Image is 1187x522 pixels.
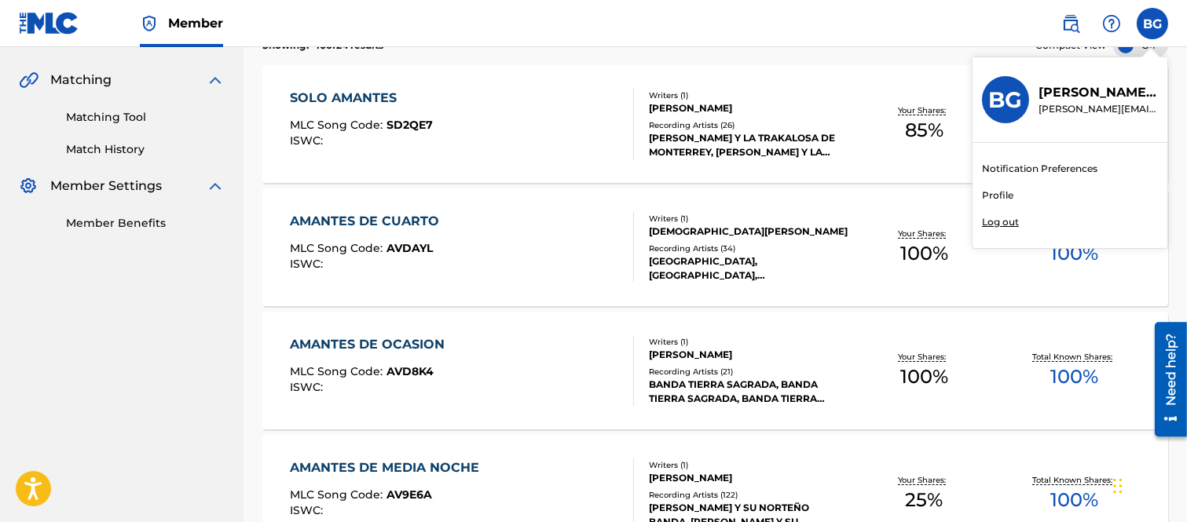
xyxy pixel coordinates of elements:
[649,489,849,501] div: Recording Artists ( 122 )
[290,257,327,271] span: ISWC :
[140,14,159,33] img: Top Rightsholder
[1055,8,1086,39] a: Public Search
[900,239,948,268] span: 100 %
[50,177,162,195] span: Member Settings
[66,141,225,158] a: Match History
[19,71,38,89] img: Matching
[649,348,849,362] div: [PERSON_NAME]
[898,351,950,363] p: Your Shares:
[290,458,487,477] div: AMANTES DE MEDIA NOCHE
[1137,8,1168,39] div: User Menu
[1102,14,1121,33] img: help
[1051,239,1099,268] span: 100 %
[649,459,849,471] div: Writers ( 1 )
[649,213,849,224] div: Writers ( 1 )
[649,366,849,378] div: Recording Artists ( 21 )
[19,12,79,35] img: MLC Logo
[290,118,387,132] span: MLC Song Code :
[290,241,387,255] span: MLC Song Code :
[290,487,387,502] span: MLC Song Code :
[905,116,943,144] span: 85 %
[387,487,432,502] span: AV9E6A
[1061,14,1080,33] img: search
[1039,83,1158,102] p: Bertha Alicia Garza
[1051,363,1099,391] span: 100 %
[290,212,447,231] div: AMANTES DE CUARTO
[1033,351,1117,363] p: Total Known Shares:
[66,109,225,126] a: Matching Tool
[649,378,849,406] div: BANDA TIERRA SAGRADA, BANDA TIERRA SAGRADA, BANDA TIERRA SAGRADA, BANDA TIERRA SAGRADA, BANDA TIE...
[649,224,849,239] div: [DEMOGRAPHIC_DATA][PERSON_NAME]
[898,228,950,239] p: Your Shares:
[262,65,1168,183] a: SOLO AMANTESMLC Song Code:SD2QE7ISWC:Writers (1)[PERSON_NAME]Recording Artists (26)[PERSON_NAME] ...
[262,312,1168,429] a: AMANTES DE OCASIONMLC Song Code:AVD8K4ISWC:Writers (1)[PERSON_NAME]Recording Artists (21)BANDA TI...
[898,104,950,116] p: Your Shares:
[982,215,1019,229] p: Log out
[1033,474,1117,486] p: Total Known Shares:
[900,363,948,391] span: 100 %
[387,241,433,255] span: AVDAYL
[905,486,943,514] span: 25 %
[649,119,849,131] div: Recording Artists ( 26 )
[989,86,1023,114] h3: BG
[649,243,849,254] div: Recording Artists ( 34 )
[1108,447,1187,522] div: Widget de chat
[649,471,849,485] div: [PERSON_NAME]
[387,364,434,378] span: AVD8K4
[649,89,849,101] div: Writers ( 1 )
[50,71,112,89] span: Matching
[649,131,849,159] div: [PERSON_NAME] Y LA TRAKALOSA DE MONTERREY, [PERSON_NAME] Y LA TRAKALOSA DE MONTERREY, [PERSON_NAM...
[1113,462,1123,509] div: Arrastrar
[19,177,38,195] img: Member Settings
[290,133,327,148] span: ISWC :
[387,118,433,132] span: SD2QE7
[206,71,225,89] img: expand
[290,380,327,394] span: ISWC :
[168,14,223,32] span: Member
[649,101,849,115] div: [PERSON_NAME]
[649,254,849,283] div: [GEOGRAPHIC_DATA], [GEOGRAPHIC_DATA], [GEOGRAPHIC_DATA], [GEOGRAPHIC_DATA], [GEOGRAPHIC_DATA]
[262,188,1168,306] a: AMANTES DE CUARTOMLC Song Code:AVDAYLISWC:Writers (1)[DEMOGRAPHIC_DATA][PERSON_NAME]Recording Art...
[898,474,950,486] p: Your Shares:
[290,89,433,108] div: SOLO AMANTES
[1143,316,1187,443] iframe: Resource Center
[1039,102,1158,116] p: bertha.garza@remexmusic.net
[1096,8,1127,39] div: Help
[982,162,1097,176] a: Notification Preferences
[1108,447,1187,522] iframe: Chat Widget
[290,364,387,378] span: MLC Song Code :
[206,177,225,195] img: expand
[649,336,849,348] div: Writers ( 1 )
[66,215,225,232] a: Member Benefits
[290,503,327,517] span: ISWC :
[290,335,452,354] div: AMANTES DE OCASION
[982,188,1013,203] a: Profile
[1051,486,1099,514] span: 100 %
